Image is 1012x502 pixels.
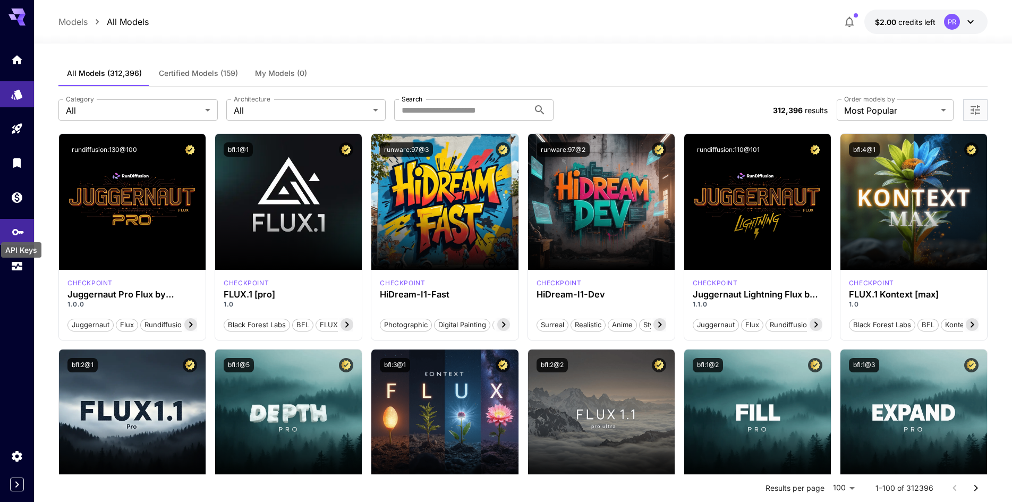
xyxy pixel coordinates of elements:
[808,142,822,157] button: Certified Model – Vetted for best performance and includes a commercial license.
[652,358,666,372] button: Certified Model – Vetted for best performance and includes a commercial license.
[224,320,290,330] span: Black Forest Labs
[964,142,979,157] button: Certified Model – Vetted for best performance and includes a commercial license.
[766,318,815,331] button: rundiffusion
[12,225,24,238] div: API Keys
[496,358,510,372] button: Certified Model – Vetted for best performance and includes a commercial license.
[380,290,509,300] h3: HiDream-I1-Fast
[11,449,23,463] div: Settings
[964,358,979,372] button: Certified Model – Vetted for best performance and includes a commercial license.
[608,318,637,331] button: Anime
[608,320,636,330] span: Anime
[140,318,190,331] button: rundiffusion
[875,16,936,28] div: $2.00
[11,87,23,100] div: Models
[67,290,197,300] h3: Juggernaut Pro Flux by RunDiffusion
[224,358,254,372] button: bfl:1@5
[849,300,979,309] p: 1.0
[693,142,764,157] button: rundiffusion:110@101
[537,142,590,157] button: runware:97@2
[875,483,933,494] p: 1–100 of 312396
[11,191,23,204] div: Wallet
[693,290,822,300] h3: Juggernaut Lightning Flux by RunDiffusion
[67,69,142,78] span: All Models (312,396)
[224,300,353,309] p: 1.0
[941,320,974,330] span: Kontext
[68,320,113,330] span: juggernaut
[917,318,939,331] button: BFL
[224,278,269,288] div: fluxpro
[67,358,98,372] button: bfl:2@1
[741,318,763,331] button: flux
[766,483,824,494] p: Results per page
[693,278,738,288] div: FLUX.1 D
[742,320,763,330] span: flux
[571,320,605,330] span: Realistic
[67,300,197,309] p: 1.0.0
[402,95,422,104] label: Search
[107,15,149,28] a: All Models
[339,142,353,157] button: Certified Model – Vetted for best performance and includes a commercial license.
[693,358,723,372] button: bfl:1@2
[66,104,201,117] span: All
[537,290,666,300] h3: HiDream-I1-Dev
[652,142,666,157] button: Certified Model – Vetted for best performance and includes a commercial license.
[380,278,425,288] p: checkpoint
[849,320,915,330] span: Black Forest Labs
[66,95,94,104] label: Category
[693,300,822,309] p: 1.1.0
[493,320,533,330] span: Cinematic
[496,142,510,157] button: Certified Model – Vetted for best performance and includes a commercial license.
[849,278,894,288] div: FLUX.1 Kontext [max]
[537,358,568,372] button: bfl:2@2
[640,320,673,330] span: Stylized
[969,104,982,117] button: Open more filters
[965,478,987,499] button: Go to next page
[224,318,290,331] button: Black Forest Labs
[255,69,307,78] span: My Models (0)
[58,15,88,28] a: Models
[849,142,880,157] button: bfl:4@1
[849,290,979,300] h3: FLUX.1 Kontext [max]
[773,106,803,115] span: 312,396
[293,320,313,330] span: BFL
[898,18,936,27] span: credits left
[11,53,23,66] div: Home
[864,10,988,34] button: $2.00PR
[941,318,974,331] button: Kontext
[849,358,879,372] button: bfl:1@3
[380,320,431,330] span: Photographic
[537,320,568,330] span: Surreal
[875,18,898,27] span: $2.00
[639,318,673,331] button: Stylized
[67,278,113,288] div: FLUX.1 D
[159,69,238,78] span: Certified Models (159)
[766,320,815,330] span: rundiffusion
[183,358,197,372] button: Certified Model – Vetted for best performance and includes a commercial license.
[316,320,364,330] span: FLUX.1 [pro]
[849,278,894,288] p: checkpoint
[67,278,113,288] p: checkpoint
[11,156,23,169] div: Library
[492,318,533,331] button: Cinematic
[380,142,433,157] button: runware:97@3
[234,95,270,104] label: Architecture
[316,318,365,331] button: FLUX.1 [pro]
[435,320,490,330] span: Digital Painting
[380,318,432,331] button: Photographic
[141,320,190,330] span: rundiffusion
[537,278,582,288] div: HiDream Dev
[224,290,353,300] div: FLUX.1 [pro]
[224,278,269,288] p: checkpoint
[537,318,568,331] button: Surreal
[10,478,24,491] button: Expand sidebar
[944,14,960,30] div: PR
[116,318,138,331] button: flux
[849,318,915,331] button: Black Forest Labs
[805,106,828,115] span: results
